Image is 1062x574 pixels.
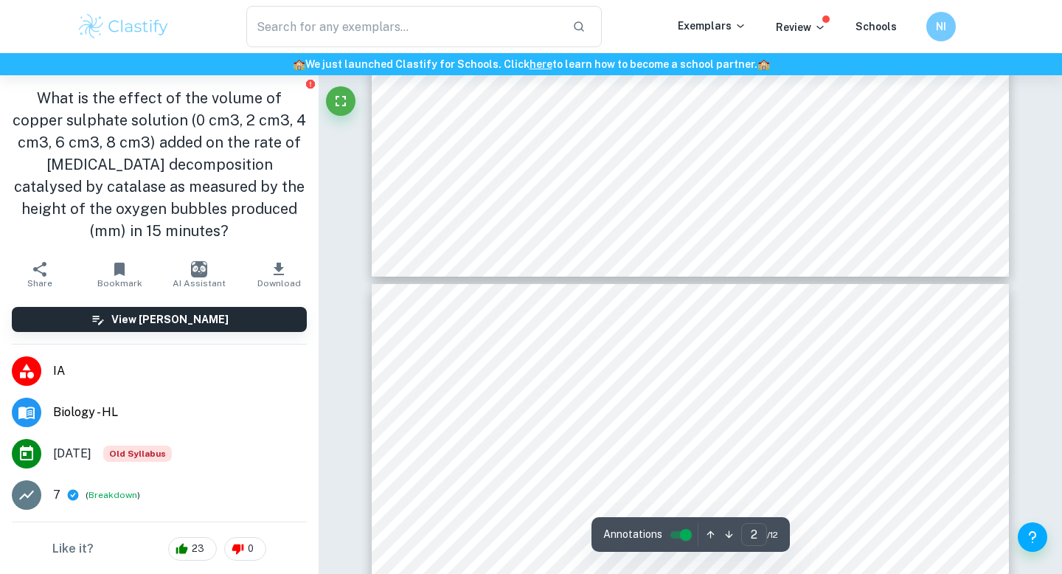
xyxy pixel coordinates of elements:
[257,278,301,288] span: Download
[3,56,1059,72] h6: We just launched Clastify for Schools. Click to learn how to become a school partner.
[53,486,60,504] p: 7
[240,542,262,556] span: 0
[776,19,826,35] p: Review
[926,226,932,238] span: 2
[678,18,746,34] p: Exemplars
[728,387,732,399] span: )
[487,457,594,470] span: 1 cm diameter corer
[326,86,355,116] button: Fullscreen
[722,384,727,393] span: 3
[546,550,554,559] span: -3
[191,261,207,277] img: AI Assistant
[468,504,473,516] span: -
[926,12,956,41] button: NI
[632,410,687,423] span: ± 0.02 𝑐𝑚
[530,58,552,70] a: here
[239,254,319,295] button: Download
[695,410,699,423] span: )
[665,387,721,399] span: ± 0.05 𝑐𝑚
[52,540,94,558] h6: Like it?
[468,528,473,541] span: -
[224,537,266,561] div: 0
[468,434,473,446] span: -
[689,408,694,417] span: 3
[767,528,778,542] span: / 12
[173,278,226,288] span: AI Assistant
[97,278,142,288] span: Bookmark
[159,254,239,295] button: AI Assistant
[88,488,137,502] button: Breakdown
[526,410,632,423] span: measuring cylinder (
[565,481,620,494] span: ± 0.5 𝑚𝑚)
[77,12,170,41] img: Clastify logo
[168,537,217,561] div: 23
[552,386,556,395] span: 3
[449,157,925,170] span: Diagram showing a non-competitive inhibitor at an allosteric site reducing binding between
[468,551,473,564] span: -
[559,387,665,399] span: measuring cylinder (
[246,6,560,47] input: Search for any exemplars...
[12,87,307,242] h1: What is the effect of the volume of copper sulphate solution (0 cm3, 2 cm3, 4 cm3, 6 cm3, 8 cm3) ...
[305,78,316,89] button: Report issue
[468,457,473,470] span: -
[53,445,91,463] span: [DATE]
[487,551,546,564] span: 0.5 mol dm
[449,363,589,376] span: Equipment and chemicals:
[603,527,662,542] span: Annotations
[449,181,853,193] span: the substrate and the enzyme ([PERSON_NAME] & [PERSON_NAME], 2019)
[518,409,523,418] span: 3
[487,410,519,423] span: 10 cm
[53,404,307,421] span: Biology - HL
[468,387,473,399] span: -
[468,410,473,423] span: -
[184,542,212,556] span: 23
[487,504,572,516] span: Transfer pipette
[933,18,950,35] h6: NI
[103,446,172,462] span: Old Syllabus
[12,307,307,332] button: View [PERSON_NAME]
[487,528,543,541] span: Stopwatch
[468,481,473,494] span: -
[53,362,307,380] span: IA
[80,254,159,295] button: Bookmark
[558,551,688,564] span: copper sulphate solution
[855,21,897,32] a: Schools
[757,58,770,70] span: 🏫
[293,58,305,70] span: 🏫
[27,278,52,288] span: Share
[86,488,140,502] span: ( )
[111,311,229,328] h6: View [PERSON_NAME]
[1018,522,1047,552] button: Help and Feedback
[103,446,172,462] div: Starting from the May 2025 session, the Biology IA requirements have changed. It's OK to refer to...
[487,387,552,399] span: Three 50 cm
[487,434,514,446] span: Knife
[487,481,565,494] span: 300 mm ruler (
